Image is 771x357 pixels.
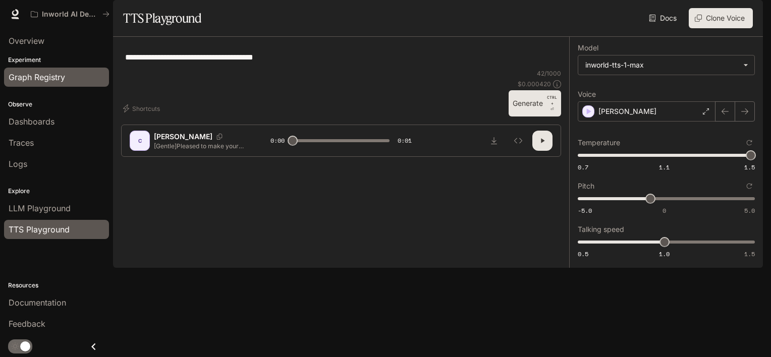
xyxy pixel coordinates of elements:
button: GenerateCTRL +⏎ [509,90,561,116]
button: Clone Voice [689,8,753,28]
button: Inspect [508,131,528,151]
span: 1.5 [744,250,755,258]
span: 0 [663,206,666,215]
button: Download audio [484,131,504,151]
p: $ 0.000420 [518,80,551,88]
button: All workspaces [26,4,114,24]
p: ⏎ [547,94,557,112]
p: [Gentle]Pleased to make your acquaintance. [154,142,246,150]
p: Talking speed [578,226,624,233]
p: [PERSON_NAME] [598,106,656,116]
p: Pitch [578,183,594,190]
p: [PERSON_NAME] [154,132,212,142]
p: CTRL + [547,94,557,106]
p: 42 / 1000 [537,69,561,78]
span: 0.7 [578,163,588,171]
span: 5.0 [744,206,755,215]
span: -5.0 [578,206,592,215]
p: Voice [578,91,596,98]
button: Shortcuts [121,100,164,116]
span: 1.5 [744,163,755,171]
span: 1.0 [659,250,670,258]
p: Temperature [578,139,620,146]
p: Model [578,44,598,51]
button: Copy Voice ID [212,134,227,140]
button: Reset to default [744,137,755,148]
span: 0.5 [578,250,588,258]
span: 1.1 [659,163,670,171]
div: inworld-tts-1-max [578,55,754,75]
div: inworld-tts-1-max [585,60,738,70]
p: Inworld AI Demos [42,10,98,19]
div: C [132,133,148,149]
button: Reset to default [744,181,755,192]
h1: TTS Playground [123,8,201,28]
a: Docs [647,8,681,28]
span: 0:00 [270,136,285,146]
span: 0:01 [398,136,412,146]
